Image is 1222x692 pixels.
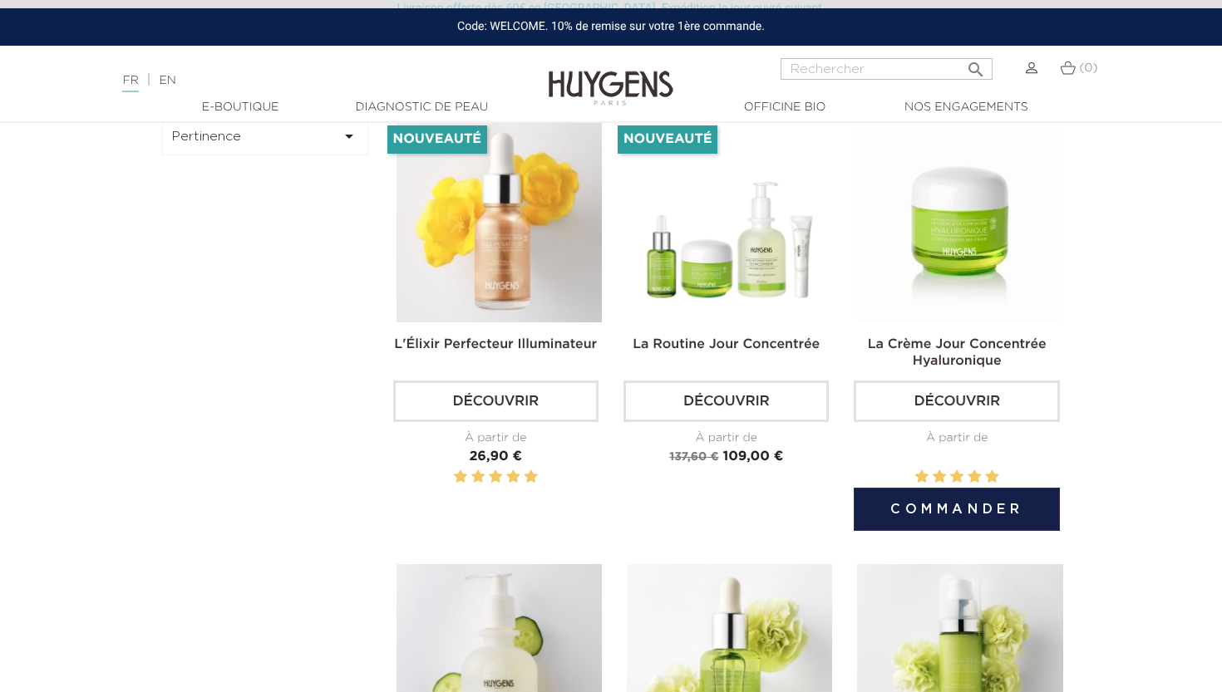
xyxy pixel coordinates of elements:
[623,429,829,447] div: À partir de
[950,467,963,488] label: 3
[1079,62,1097,74] span: (0)
[623,380,829,422] a: Découvrir
[968,467,981,488] label: 4
[627,117,832,322] img: Routine jour Concentrée
[722,450,783,464] span: 109,00 €
[122,75,138,92] a: FR
[387,125,487,154] li: Nouveauté
[854,429,1059,447] div: À partir de
[159,75,175,86] a: EN
[868,338,1047,368] a: La Crème Jour Concentrée Hyaluronique
[393,429,599,447] div: À partir de
[633,338,820,351] a: La Routine Jour Concentrée
[781,58,993,80] input: Rechercher
[157,99,323,116] a: E-Boutique
[618,125,717,154] li: Nouveauté
[961,53,991,76] button: 
[854,488,1059,531] button: Commander
[854,380,1059,422] a: Découvrir
[339,126,359,146] i: 
[397,117,602,322] img: L'Élixir Perfecteur Illuminateur
[669,451,718,463] span: 137,60 €
[506,467,520,488] label: 4
[883,99,1049,116] a: Nos engagements
[933,467,946,488] label: 2
[454,467,467,488] label: 1
[393,380,599,422] a: Découvrir
[966,55,986,75] i: 
[489,467,502,488] label: 3
[524,467,537,488] label: 5
[549,44,673,108] img: Huygens
[114,71,496,91] div: |
[469,450,522,464] span: 26,90 €
[915,467,929,488] label: 1
[702,99,868,116] a: Officine Bio
[338,99,505,116] a: Diagnostic de peau
[985,467,998,488] label: 5
[471,467,485,488] label: 2
[162,117,368,155] button: Pertinence
[394,338,597,351] a: L'Élixir Perfecteur Illuminateur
